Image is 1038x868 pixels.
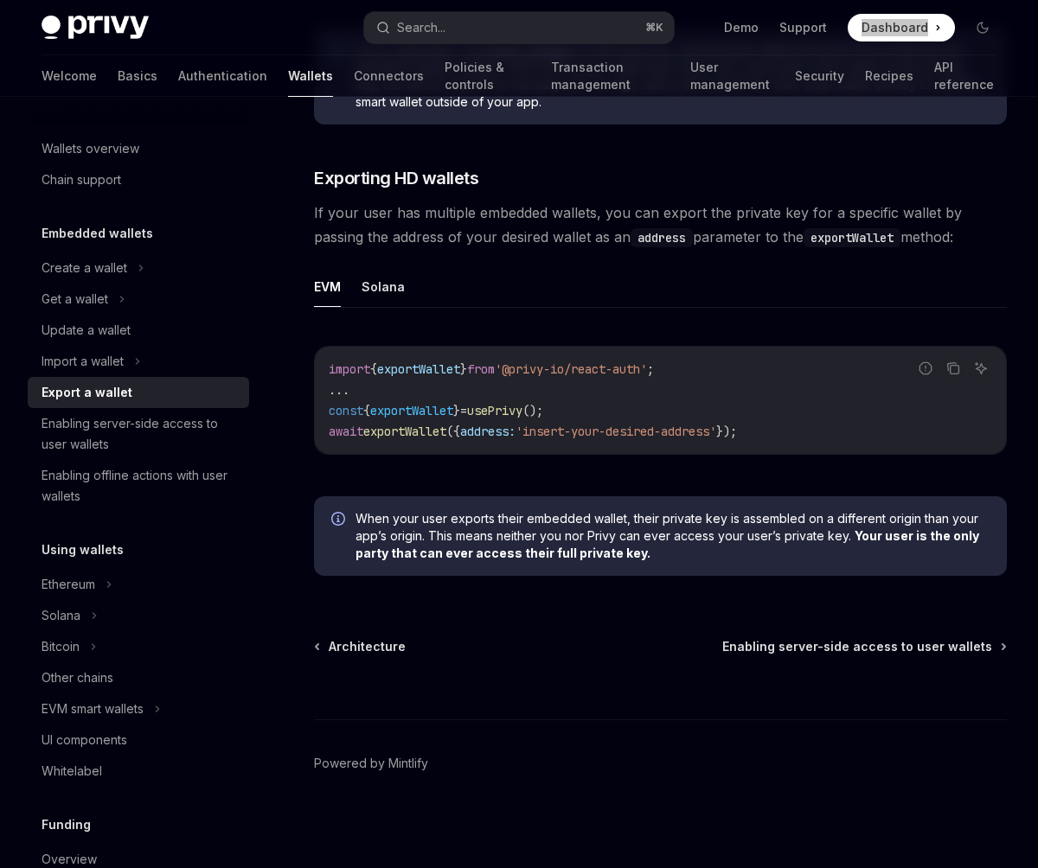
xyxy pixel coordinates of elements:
a: User management [690,55,774,97]
div: Other chains [42,667,113,688]
button: Search...⌘K [364,12,673,43]
span: const [329,403,363,418]
a: Powered by Mintlify [314,755,428,772]
span: { [363,403,370,418]
div: Get a wallet [42,289,108,310]
span: Dashboard [862,19,928,36]
span: ; [647,361,654,377]
span: ⌘ K [645,21,663,35]
span: exportWallet [370,403,453,418]
span: ... [329,382,349,398]
a: UI components [28,724,249,756]
span: ({ [446,424,460,439]
div: UI components [42,730,127,750]
img: dark logo [42,16,149,40]
div: Chain support [42,169,121,190]
h5: Embedded wallets [42,223,153,244]
div: Update a wallet [42,320,131,341]
a: Welcome [42,55,97,97]
div: Bitcoin [42,636,80,657]
span: { [370,361,377,377]
a: Other chains [28,662,249,693]
div: Search... [397,17,445,38]
span: (); [522,403,543,418]
code: exportWallet [804,228,900,247]
span: When your user exports their embedded wallet, their private key is assembled on a different origi... [356,510,990,562]
span: exportWallet [363,424,446,439]
div: Ethereum [42,574,95,595]
a: Recipes [865,55,913,97]
button: EVM [314,266,341,307]
div: Create a wallet [42,258,127,278]
button: Copy the contents from the code block [942,357,964,380]
span: }); [716,424,737,439]
a: Enabling server-side access to user wallets [28,408,249,460]
span: } [460,361,467,377]
div: Solana [42,605,80,626]
a: Dashboard [848,14,955,41]
code: address [631,228,693,247]
h5: Using wallets [42,539,124,560]
span: Exporting HD wallets [314,166,478,190]
a: Enabling offline actions with user wallets [28,460,249,512]
svg: Info [331,512,349,529]
span: import [329,361,370,377]
a: Enabling server-side access to user wallets [722,638,1005,655]
div: Wallets overview [42,138,139,159]
a: Whitelabel [28,756,249,787]
button: Solana [362,266,405,307]
a: Authentication [178,55,267,97]
a: Wallets [288,55,333,97]
a: Update a wallet [28,315,249,346]
button: Ask AI [970,357,992,380]
span: address: [460,424,516,439]
span: from [467,361,495,377]
div: Enabling server-side access to user wallets [42,413,239,455]
b: Your user is the only party that can ever access their full private key. [356,528,979,560]
span: } [453,403,460,418]
button: Report incorrect code [914,357,937,380]
div: Export a wallet [42,382,132,403]
a: Architecture [316,638,406,655]
span: = [460,403,467,418]
span: 'insert-your-desired-address' [516,424,716,439]
a: Chain support [28,164,249,195]
a: Policies & controls [445,55,530,97]
span: Enabling server-side access to user wallets [722,638,992,655]
a: API reference [934,55,996,97]
div: Import a wallet [42,351,124,372]
a: Transaction management [551,55,670,97]
span: await [329,424,363,439]
div: Enabling offline actions with user wallets [42,465,239,507]
div: EVM smart wallets [42,699,144,719]
a: Export a wallet [28,377,249,408]
h5: Funding [42,814,91,835]
span: exportWallet [377,361,460,377]
span: Architecture [329,638,406,655]
a: Basics [118,55,157,97]
a: Connectors [354,55,424,97]
span: '@privy-io/react-auth' [495,361,647,377]
a: Demo [724,19,759,36]
a: Support [779,19,827,36]
a: Wallets overview [28,133,249,164]
button: Toggle dark mode [969,14,996,41]
div: Whitelabel [42,761,102,782]
span: If your user has multiple embedded wallets, you can export the private key for a specific wallet ... [314,201,1007,249]
a: Security [795,55,844,97]
span: usePrivy [467,403,522,418]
